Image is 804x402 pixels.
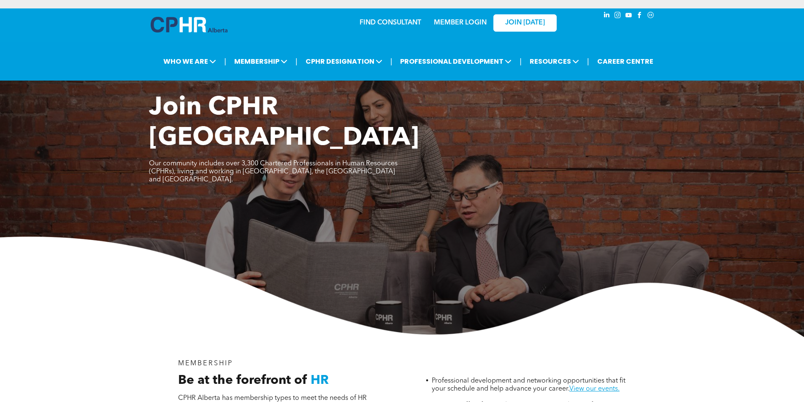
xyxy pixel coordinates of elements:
span: Join CPHR [GEOGRAPHIC_DATA] [149,95,419,151]
span: Our community includes over 3,300 Chartered Professionals in Human Resources (CPHRs), living and ... [149,160,398,183]
span: PROFESSIONAL DEVELOPMENT [398,54,514,69]
span: MEMBERSHIP [178,360,233,367]
a: facebook [635,11,644,22]
li: | [224,53,226,70]
span: CPHR DESIGNATION [303,54,385,69]
img: A blue and white logo for cp alberta [151,17,227,32]
a: instagram [613,11,623,22]
a: CAREER CENTRE [595,54,656,69]
li: | [390,53,393,70]
li: | [587,53,589,70]
a: View our events. [569,386,620,392]
a: FIND CONSULTANT [360,19,421,26]
a: Social network [646,11,655,22]
a: youtube [624,11,633,22]
li: | [520,53,522,70]
span: Be at the forefront of [178,374,307,387]
span: WHO WE ARE [161,54,219,69]
a: MEMBER LOGIN [434,19,487,26]
span: HR [311,374,329,387]
span: Professional development and networking opportunities that fit your schedule and help advance you... [432,378,625,392]
span: MEMBERSHIP [232,54,290,69]
li: | [295,53,298,70]
span: RESOURCES [527,54,582,69]
a: linkedin [602,11,612,22]
a: JOIN [DATE] [493,14,557,32]
span: JOIN [DATE] [505,19,545,27]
